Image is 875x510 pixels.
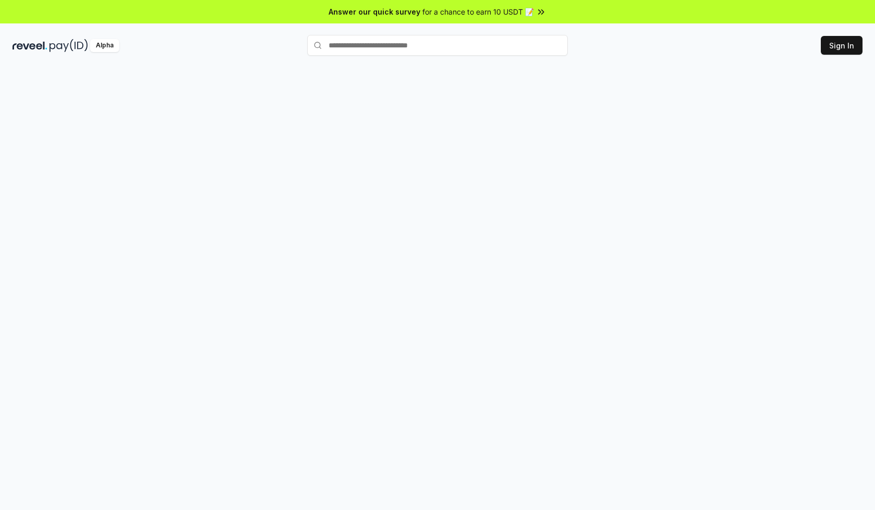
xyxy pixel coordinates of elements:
[422,6,534,17] span: for a chance to earn 10 USDT 📝
[90,39,119,52] div: Alpha
[329,6,420,17] span: Answer our quick survey
[49,39,88,52] img: pay_id
[12,39,47,52] img: reveel_dark
[821,36,863,55] button: Sign In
